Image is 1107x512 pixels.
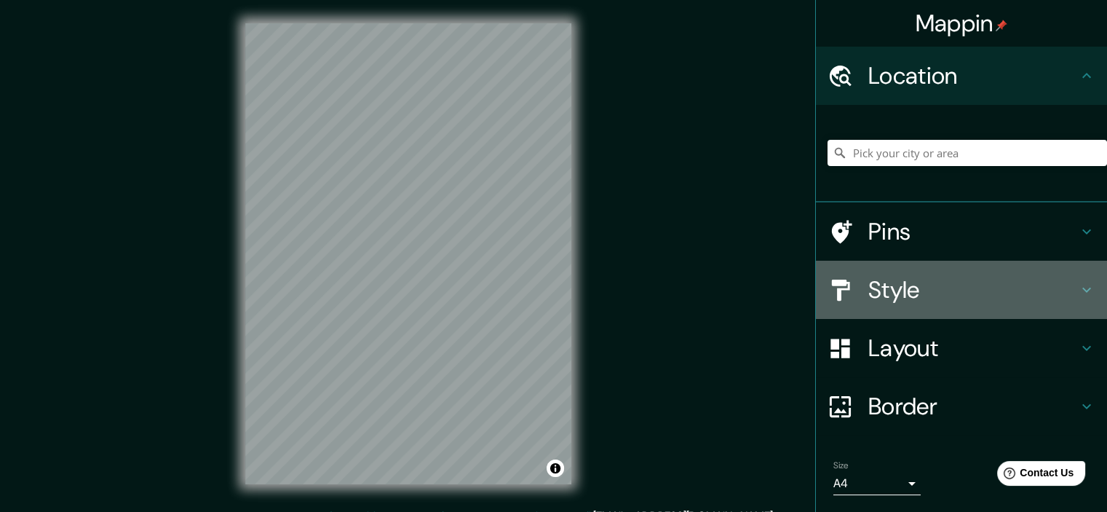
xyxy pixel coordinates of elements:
[996,20,1007,31] img: pin-icon.png
[816,47,1107,105] div: Location
[868,334,1078,363] h4: Layout
[868,275,1078,304] h4: Style
[868,392,1078,421] h4: Border
[828,140,1107,166] input: Pick your city or area
[916,9,1008,38] h4: Mappin
[547,460,564,477] button: Toggle attribution
[833,472,921,495] div: A4
[868,217,1078,246] h4: Pins
[977,455,1091,496] iframe: Help widget launcher
[833,460,849,472] label: Size
[245,23,571,484] canvas: Map
[816,202,1107,261] div: Pins
[816,377,1107,436] div: Border
[868,61,1078,90] h4: Location
[816,261,1107,319] div: Style
[816,319,1107,377] div: Layout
